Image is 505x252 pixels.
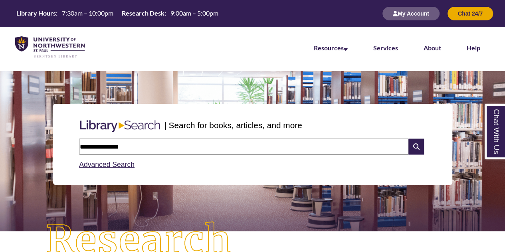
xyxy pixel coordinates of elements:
span: 9:00am – 5:00pm [170,9,218,17]
th: Library Hours: [13,9,59,18]
img: UNWSP Library Logo [15,36,85,58]
span: 7:30am – 10:00pm [62,9,113,17]
a: Services [373,44,398,52]
a: Chat 24/7 [448,10,493,17]
button: Chat 24/7 [448,7,493,20]
a: Resources [314,44,348,52]
a: Hours Today [13,9,222,18]
a: My Account [382,10,440,17]
i: Search [408,139,424,155]
a: About [424,44,441,52]
p: | Search for books, articles, and more [164,119,302,131]
a: Advanced Search [79,161,135,169]
button: My Account [382,7,440,20]
img: Libary Search [76,117,164,135]
a: Help [467,44,480,52]
th: Research Desk: [119,9,167,18]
